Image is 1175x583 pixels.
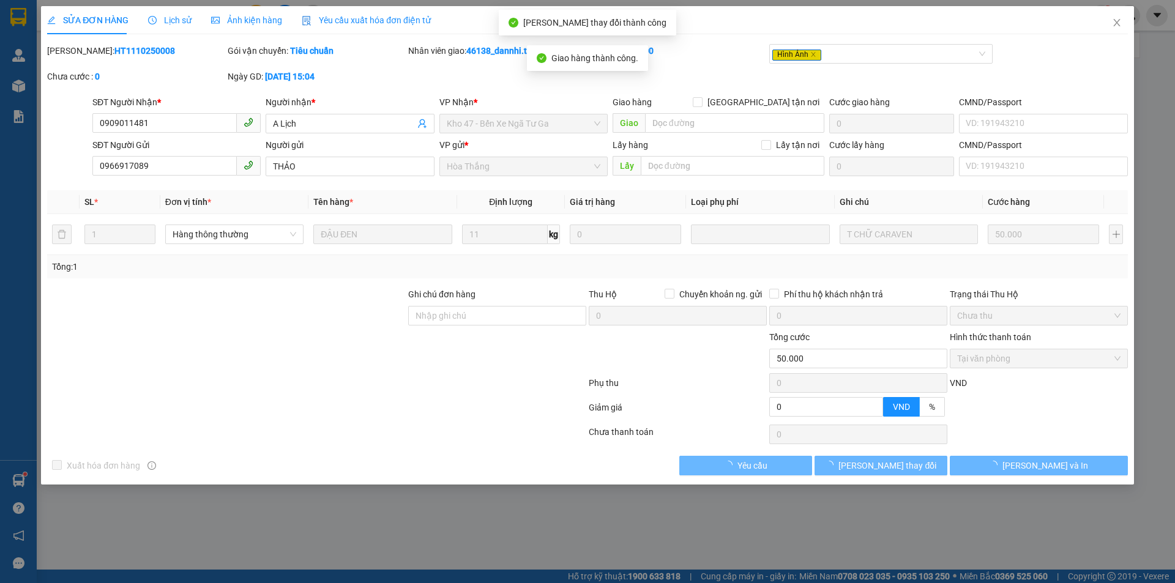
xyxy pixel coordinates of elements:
[737,459,767,472] span: Yêu cầu
[815,456,947,475] button: [PERSON_NAME] thay đổi
[772,50,821,61] span: Hình Ảnh
[829,97,890,107] label: Cước giao hàng
[244,117,253,127] span: phone
[47,44,225,58] div: [PERSON_NAME]:
[587,376,768,398] div: Phụ thu
[613,113,645,133] span: Giao
[84,197,94,207] span: SL
[551,53,638,63] span: Giao hàng thành công.
[645,113,824,133] input: Dọc đường
[570,197,615,207] span: Giá trị hàng
[489,197,532,207] span: Định lượng
[81,22,234,32] span: A [PERSON_NAME] - 0355355415
[417,119,427,128] span: user-add
[523,18,666,28] span: [PERSON_NAME] thay đổi thành công
[244,160,253,170] span: phone
[439,138,608,152] div: VP gửi
[769,332,810,342] span: Tổng cước
[408,306,586,325] input: Ghi chú đơn hàng
[173,225,296,243] span: Hàng thông thường
[589,289,617,299] span: Thu Hộ
[838,459,936,472] span: [PERSON_NAME] thay đổi
[408,289,476,299] label: Ghi chú đơn hàng
[7,68,321,134] strong: Nhận:
[147,461,156,470] span: info-circle
[589,44,767,58] div: Cước rồi :
[587,425,768,447] div: Chưa thanh toán
[81,35,284,56] span: BXNTG1210250001 -
[302,16,311,26] img: icon
[52,260,453,273] div: Tổng: 1
[47,16,56,24] span: edit
[447,114,600,133] span: Kho 47 - Bến Xe Ngã Tư Ga
[724,461,737,469] span: loading
[211,16,220,24] span: picture
[957,306,1121,325] span: Chưa thu
[989,461,1002,469] span: loading
[835,190,983,214] th: Ghi chú
[988,225,1099,244] input: 0
[92,138,261,152] div: SĐT Người Gửi
[47,70,225,83] div: Chưa cước :
[466,46,559,56] b: 46138_dannhi.tienoanh
[641,156,824,176] input: Dọc đường
[52,225,72,244] button: delete
[81,7,248,20] span: Gửi:
[302,15,431,25] span: Yêu cầu xuất hóa đơn điện tử
[313,225,452,244] input: VD: Bàn, Ghế
[829,157,954,176] input: Cước lấy hàng
[959,138,1127,152] div: CMND/Passport
[810,51,816,58] span: close
[148,16,157,24] span: clock-circle
[313,197,353,207] span: Tên hàng
[829,140,884,150] label: Cước lấy hàng
[1112,18,1122,28] span: close
[988,197,1030,207] span: Cước hàng
[537,53,546,63] span: check-circle
[266,138,434,152] div: Người gửi
[950,378,967,388] span: VND
[679,456,812,475] button: Yêu cầu
[950,332,1031,342] label: Hình thức thanh toán
[613,97,652,107] span: Giao hàng
[771,138,824,152] span: Lấy tận nơi
[840,225,978,244] input: Ghi Chú
[509,18,518,28] span: check-circle
[779,288,888,301] span: Phí thu hộ khách nhận trả
[148,15,192,25] span: Lịch sử
[825,461,838,469] span: loading
[929,402,935,412] span: %
[959,95,1127,109] div: CMND/Passport
[211,15,282,25] span: Ảnh kiện hàng
[95,72,100,81] b: 0
[447,157,600,176] span: Hòa Thắng
[548,225,560,244] span: kg
[266,95,434,109] div: Người nhận
[686,190,834,214] th: Loại phụ phí
[613,140,648,150] span: Lấy hàng
[103,7,248,20] span: Kho 47 - Bến Xe Ngã Tư Ga
[47,15,129,25] span: SỬA ĐƠN HÀNG
[957,349,1121,368] span: Tại văn phòng
[165,197,211,207] span: Đơn vị tính
[62,459,145,472] span: Xuất hóa đơn hàng
[408,44,586,58] div: Nhân viên giao:
[92,95,261,109] div: SĐT Người Nhận
[439,97,474,107] span: VP Nhận
[228,44,406,58] div: Gói vận chuyển:
[674,288,767,301] span: Chuyển khoản ng. gửi
[587,401,768,422] div: Giảm giá
[265,72,315,81] b: [DATE] 15:04
[613,156,641,176] span: Lấy
[228,70,406,83] div: Ngày GD:
[950,456,1128,475] button: [PERSON_NAME] và In
[290,46,334,56] b: Tiêu chuẩn
[703,95,824,109] span: [GEOGRAPHIC_DATA] tận nơi
[92,46,164,56] span: 09:09:13 [DATE]
[81,35,284,56] span: 46138_dannhi.tienoanh - In:
[1002,459,1088,472] span: [PERSON_NAME] và In
[829,114,954,133] input: Cước giao hàng
[1100,6,1134,40] button: Close
[1109,225,1122,244] button: plus
[950,288,1128,301] div: Trạng thái Thu Hộ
